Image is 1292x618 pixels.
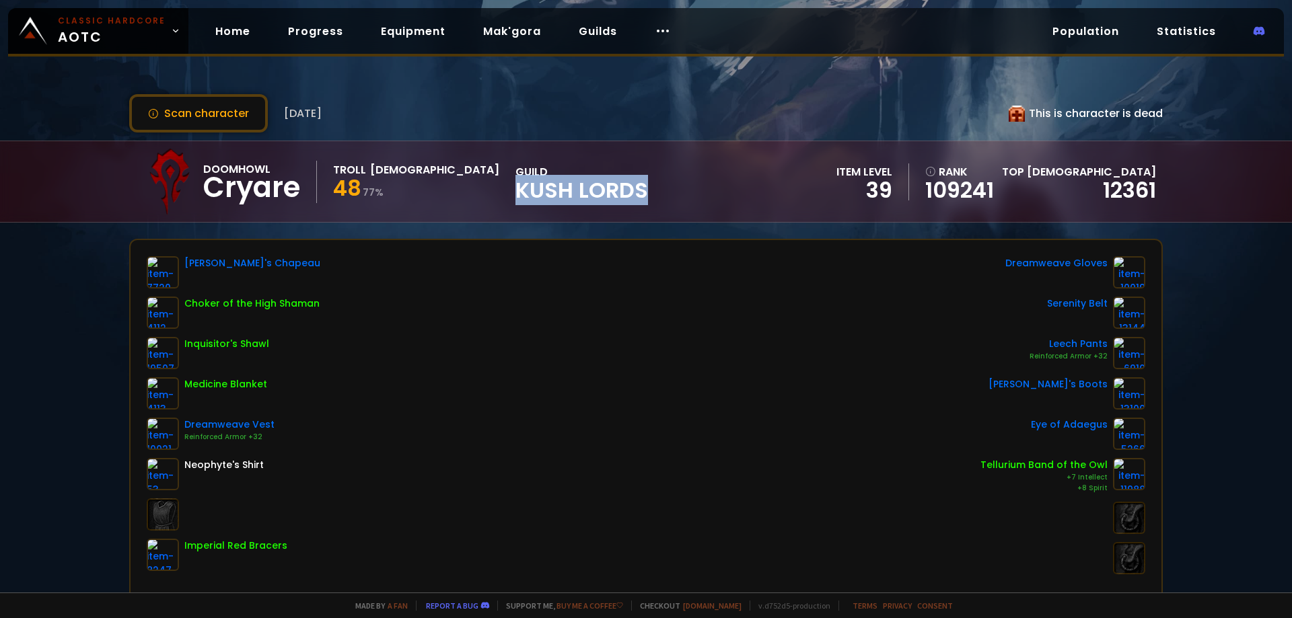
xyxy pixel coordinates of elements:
[8,8,188,54] a: Classic HardcoreAOTC
[203,161,300,178] div: Doomhowl
[1027,164,1156,180] span: [DEMOGRAPHIC_DATA]
[129,94,268,132] button: Scan character
[925,163,994,180] div: rank
[1103,175,1156,205] a: 12361
[184,432,275,442] div: Reinforced Armor +32
[333,161,366,178] div: Troll
[205,17,261,45] a: Home
[750,601,830,611] span: v. d752d5 - production
[277,17,354,45] a: Progress
[147,418,179,450] img: item-10021
[363,186,384,199] small: 77 %
[184,458,264,472] div: Neophyte's Shirt
[388,601,408,611] a: a fan
[370,17,456,45] a: Equipment
[58,15,166,47] span: AOTC
[836,163,892,180] div: item level
[836,180,892,200] div: 39
[989,377,1108,391] div: [PERSON_NAME]'s Boots
[1030,351,1108,362] div: Reinforced Armor +32
[333,173,361,203] span: 48
[284,105,322,122] span: [DATE]
[883,601,912,611] a: Privacy
[1005,256,1108,270] div: Dreamweave Gloves
[147,458,179,490] img: item-53
[184,256,320,270] div: [PERSON_NAME]'s Chapeau
[370,161,499,178] div: [DEMOGRAPHIC_DATA]
[1031,418,1108,432] div: Eye of Adaegus
[980,472,1108,483] div: +7 Intellect
[147,377,179,410] img: item-4113
[1042,17,1130,45] a: Population
[497,601,623,611] span: Support me,
[184,377,267,391] div: Medicine Blanket
[980,458,1108,472] div: Tellurium Band of the Owl
[58,15,166,27] small: Classic Hardcore
[203,178,300,198] div: Cryare
[426,601,478,611] a: Report a bug
[1002,163,1156,180] div: Top
[184,418,275,432] div: Dreamweave Vest
[1113,337,1145,369] img: item-6910
[147,539,179,571] img: item-8247
[917,601,953,611] a: Consent
[1030,337,1108,351] div: Leech Pants
[1113,418,1145,450] img: item-5266
[1113,458,1145,490] img: item-11988
[1113,297,1145,329] img: item-13144
[683,601,742,611] a: [DOMAIN_NAME]
[1113,377,1145,410] img: item-13100
[1047,297,1108,311] div: Serenity Belt
[568,17,628,45] a: Guilds
[147,297,179,329] img: item-4112
[184,337,269,351] div: Inquisitor's Shawl
[147,337,179,369] img: item-19507
[1146,17,1227,45] a: Statistics
[184,297,320,311] div: Choker of the High Shaman
[1113,256,1145,288] img: item-10019
[147,256,179,288] img: item-7720
[557,601,623,611] a: Buy me a coffee
[472,17,552,45] a: Mak'gora
[925,180,994,200] a: 109241
[980,483,1108,494] div: +8 Spirit
[515,163,648,200] div: guild
[184,539,287,553] div: Imperial Red Bracers
[631,601,742,611] span: Checkout
[347,601,408,611] span: Made by
[853,601,877,611] a: Terms
[515,180,648,200] span: Kush Lords
[1009,105,1163,122] div: This is character is dead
